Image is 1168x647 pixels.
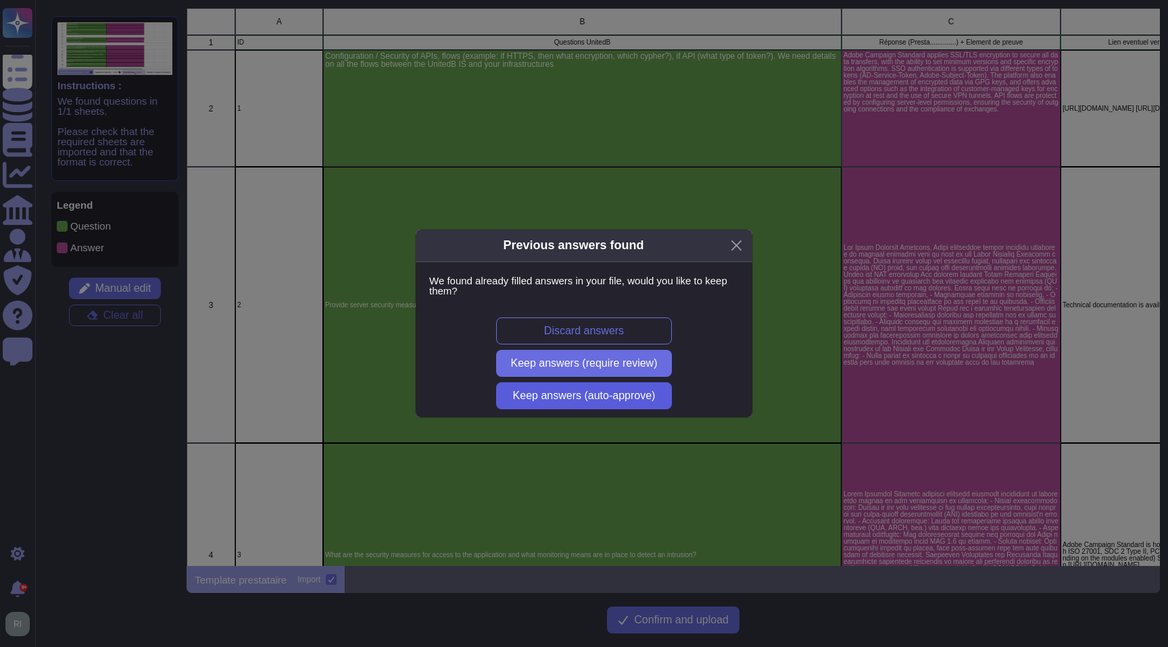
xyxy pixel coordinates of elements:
[496,317,672,344] button: Discard answers
[496,350,672,377] button: Keep answers (require review)
[503,236,643,255] div: Previous answers found
[544,326,624,336] span: Discard answers
[726,235,747,256] button: Close
[416,262,752,309] div: We found already filled answers in your file, would you like to keep them?
[511,358,658,369] span: Keep answers (require review)
[496,382,672,409] button: Keep answers (auto-approve)
[513,390,656,401] span: Keep answers (auto-approve)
